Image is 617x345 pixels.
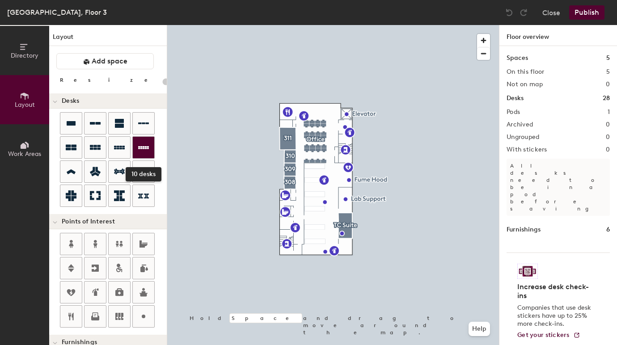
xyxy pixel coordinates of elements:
button: Close [542,5,560,20]
h1: Furnishings [507,225,541,235]
span: Points of Interest [62,218,115,225]
h2: Not on map [507,81,543,88]
button: Publish [569,5,604,20]
h2: Archived [507,121,533,128]
h2: 0 [606,146,610,153]
h1: 6 [606,225,610,235]
h2: 5 [606,68,610,76]
img: Sticker logo [517,264,538,279]
h1: 5 [606,53,610,63]
button: 10 desks [132,136,155,159]
button: Add space [56,53,154,69]
p: Companies that use desk stickers have up to 25% more check-ins. [517,304,594,328]
h2: With stickers [507,146,547,153]
button: Help [469,322,490,336]
span: Desks [62,97,79,105]
span: Get your stickers [517,331,570,339]
img: Undo [505,8,514,17]
span: Layout [15,101,35,109]
a: Get your stickers [517,332,580,339]
div: [GEOGRAPHIC_DATA], Floor 3 [7,7,107,18]
h1: Layout [49,32,167,46]
span: Add space [92,57,127,66]
img: Redo [519,8,528,17]
h2: 0 [606,134,610,141]
div: Resize [60,76,159,84]
h1: Desks [507,93,524,103]
h1: Floor overview [499,25,617,46]
h2: Ungrouped [507,134,540,141]
h2: 1 [608,109,610,116]
h4: Increase desk check-ins [517,282,594,300]
h1: 28 [603,93,610,103]
span: Work Areas [8,150,41,158]
h2: Pods [507,109,520,116]
p: All desks need to be in a pod before saving [507,159,610,216]
span: Directory [11,52,38,59]
h2: 0 [606,81,610,88]
h2: On this floor [507,68,545,76]
h2: 0 [606,121,610,128]
h1: Spaces [507,53,528,63]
